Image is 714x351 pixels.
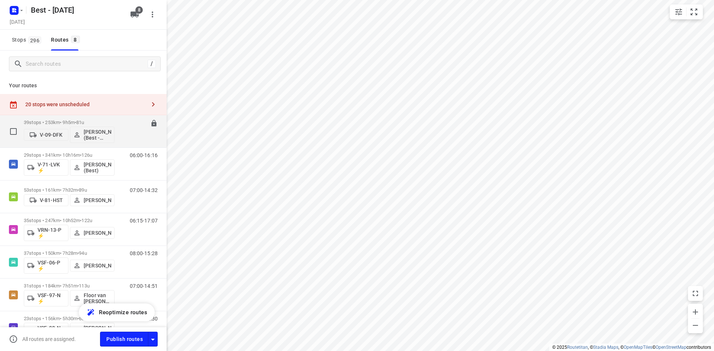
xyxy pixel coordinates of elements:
button: Reoptimize routes [79,303,155,321]
a: OpenMapTiles [624,345,652,350]
li: © 2025 , © , © © contributors [552,345,711,350]
span: • [77,283,79,289]
h5: Project date [7,17,28,26]
span: 126u [81,152,92,158]
p: [PERSON_NAME] [84,197,111,203]
p: VRN-13-P ⚡ [38,227,65,239]
span: 8 [135,6,143,14]
p: V-71-LVK ⚡ [38,162,65,173]
p: 53 stops • 161km • 7h32m [24,187,115,193]
p: [PERSON_NAME] (Best) [84,325,111,337]
p: All routes are assigned. [22,336,76,342]
p: V-09-DFK [40,132,62,138]
a: Stadia Maps [593,345,618,350]
input: Search routes [26,58,148,70]
p: 07:00-14:51 [130,283,158,289]
p: [PERSON_NAME] [84,230,111,236]
span: • [77,250,79,256]
span: 94u [79,250,87,256]
p: [PERSON_NAME] (Best - ZZP) [84,129,111,141]
button: VRN-13-P ⚡ [24,225,68,241]
button: V-71-LVK ⚡ [24,159,68,176]
p: Floor van [PERSON_NAME] (Best) [84,292,111,304]
button: 8 [127,7,142,22]
button: [PERSON_NAME] [70,194,115,206]
span: • [77,187,79,193]
p: 06:00-16:16 [130,152,158,158]
p: 08:00-15:28 [130,250,158,256]
p: 31 stops • 184km • 7h51m [24,283,115,289]
button: VSF-97-N ⚡ [24,290,68,306]
p: VSF-98-N ⚡ [38,325,65,337]
button: V-81-HST [24,194,68,206]
button: More [145,7,160,22]
button: Publish routes [100,332,148,346]
span: Publish routes [106,335,143,344]
p: 29 stops • 341km • 10h16m [24,152,115,158]
p: 37 stops • 150km • 7h28m [24,250,115,256]
div: Routes [51,35,82,45]
div: Driver app settings [148,334,157,344]
span: 89u [79,187,87,193]
p: Your routes [9,82,158,90]
span: 81u [76,120,84,125]
p: V-81-HST [40,197,63,203]
div: / [148,60,156,68]
span: Select [6,124,21,139]
p: VSF-06-P ⚡ [38,260,65,272]
button: [PERSON_NAME] (Best) [70,323,115,339]
button: [PERSON_NAME] [70,227,115,239]
button: V-09-DFK [24,129,68,141]
h5: Rename [28,4,124,16]
div: 20 stops were unscheduled [25,101,146,107]
p: 39 stops • 253km • 9h5m [24,120,115,125]
span: 296 [28,36,41,44]
span: 113u [79,283,90,289]
button: VSF-06-P ⚡ [24,257,68,274]
span: • [75,120,76,125]
p: 06:15-17:07 [130,218,158,224]
button: Floor van [PERSON_NAME] (Best) [70,290,115,306]
span: Reoptimize routes [99,308,147,317]
a: OpenStreetMap [656,345,686,350]
button: Map settings [671,4,686,19]
a: Routetitan [567,345,588,350]
span: • [80,152,81,158]
p: 07:00-14:32 [130,187,158,193]
button: [PERSON_NAME] (Best) [70,159,115,176]
button: VSF-98-N ⚡ [24,323,68,339]
span: 8 [71,36,80,43]
button: Fit zoom [686,4,701,19]
p: VSF-97-N ⚡ [38,292,65,304]
span: 66u [79,316,87,321]
p: 35 stops • 247km • 10h52m [24,218,115,223]
span: Stops [12,35,44,45]
p: [PERSON_NAME] (Best) [84,162,111,173]
button: Lock route [150,120,158,128]
button: [PERSON_NAME] (Best - ZZP) [70,127,115,143]
span: 122u [81,218,92,223]
p: 23 stops • 156km • 5h30m [24,316,115,321]
p: [PERSON_NAME] [84,263,111,269]
span: • [80,218,81,223]
span: • [77,316,79,321]
button: [PERSON_NAME] [70,260,115,272]
div: small contained button group [670,4,703,19]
